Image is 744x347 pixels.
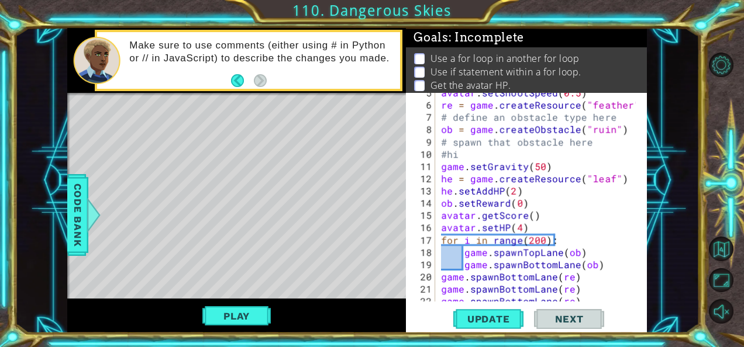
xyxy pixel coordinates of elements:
p: Use a for loop in another for loop [430,52,580,65]
div: 11 [408,160,435,172]
p: Use a while loop. [430,92,507,105]
div: 12 [408,172,435,185]
div: 18 [408,246,435,258]
div: 21 [408,283,435,295]
div: 10 [408,148,435,160]
div: 16 [408,221,435,234]
button: Back to Map [709,237,733,261]
div: 17 [408,234,435,246]
p: Use if statement within a for loop. [430,65,581,78]
div: 20 [408,270,435,283]
button: Maximize Browser [709,268,733,293]
p: Get the avatar HP. [430,79,511,92]
div: 6 [408,99,435,111]
p: Make sure to use comments (either using # in Python or // in JavaScript) to describe the changes ... [129,39,392,65]
span: Goals [414,30,524,45]
span: Code Bank [68,179,87,251]
div: 13 [408,185,435,197]
span: : Incomplete [449,30,524,44]
span: Next [543,313,595,325]
button: Level Options [709,53,733,77]
div: 9 [408,136,435,148]
button: Next [534,307,604,331]
button: Unmute [709,299,733,324]
a: Back to Map [711,233,744,264]
div: 15 [408,209,435,221]
button: Update [453,307,523,331]
div: 7 [408,111,435,123]
button: Back [231,74,254,87]
div: 22 [408,295,435,307]
div: 8 [408,123,435,136]
div: 19 [408,258,435,270]
div: 14 [408,197,435,209]
button: Play [202,305,271,327]
button: Next [254,74,267,87]
span: Update [456,313,522,325]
